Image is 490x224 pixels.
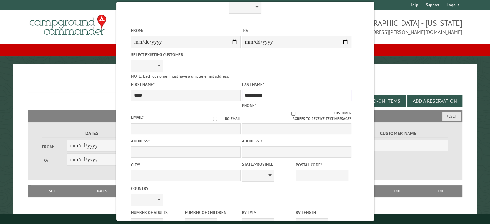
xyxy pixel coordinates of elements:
label: Customer Name [348,130,448,137]
input: No email [205,117,225,121]
label: Last Name [242,82,351,88]
label: First Name [131,82,240,88]
button: Reset [442,112,461,121]
h2: Filters [28,110,462,122]
button: Edit Add-on Items [351,95,406,107]
label: Email [131,114,143,120]
button: Add a Reservation [407,95,462,107]
label: To: [242,27,351,34]
label: Postal Code [296,162,348,168]
label: Customer agrees to receive text messages [242,111,351,122]
h1: Reservations [28,74,462,92]
label: RV Type [242,209,294,216]
label: Select existing customer [131,52,240,58]
label: To: [42,157,67,163]
th: Site [31,185,74,197]
small: NOTE: Each customer must have a unique email address. [131,73,229,79]
th: Dates [74,185,130,197]
label: No email [205,116,240,122]
label: Address [131,138,240,144]
label: Number of Adults [131,209,183,216]
label: Phone [242,103,256,108]
label: RV Length [296,209,348,216]
img: Campground Commander [28,13,108,38]
label: Country [131,185,240,191]
label: State/Province [242,161,294,167]
th: Edit [418,185,462,197]
label: Number of Children [185,209,237,216]
label: Address 2 [242,138,351,144]
label: From: [42,144,67,150]
th: Due [377,185,418,197]
label: Dates [42,130,142,137]
label: From: [131,27,240,34]
label: City [131,162,240,168]
input: Customer agrees to receive text messages [253,112,334,116]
